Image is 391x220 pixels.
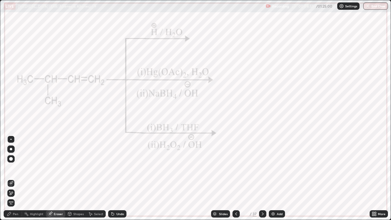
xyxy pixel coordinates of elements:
div: Eraser [54,212,63,215]
div: More [378,212,386,215]
div: Select [94,212,103,215]
img: add-slide-button [271,211,276,216]
p: LIVE [5,4,14,9]
button: End Class [363,2,388,10]
img: class-settings-icons [339,4,344,9]
div: / [250,212,251,216]
div: Highlight [30,212,43,215]
p: Settings [345,5,357,8]
p: [MEDICAL_DATA] (EAR: Alkenes & Alkynes) - 9 [18,4,96,9]
div: 7 [242,212,248,216]
img: recording.375f2c34.svg [266,4,271,9]
div: Undo [116,212,124,215]
div: Slides [219,212,228,215]
span: Erase all [8,201,14,205]
img: end-class-cross [365,4,370,9]
div: Pen [13,212,18,215]
div: Add [277,212,283,215]
p: Recording [272,4,289,9]
div: Shapes [73,212,84,215]
div: 37 [253,211,257,217]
